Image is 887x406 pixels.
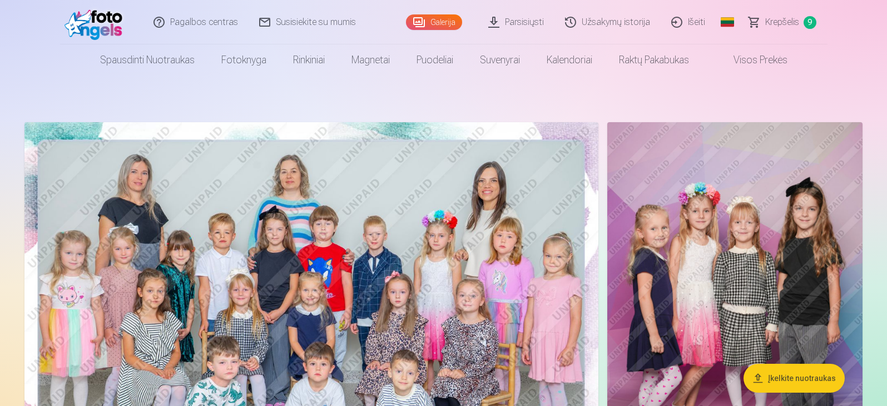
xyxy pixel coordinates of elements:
a: Suvenyrai [467,44,533,76]
a: Rinkiniai [280,44,338,76]
img: /fa2 [65,4,128,40]
span: 9 [804,16,816,29]
a: Kalendoriai [533,44,606,76]
a: Fotoknyga [208,44,280,76]
a: Magnetai [338,44,403,76]
a: Galerija [406,14,462,30]
button: Įkelkite nuotraukas [744,364,845,393]
a: Raktų pakabukas [606,44,702,76]
a: Spausdinti nuotraukas [87,44,208,76]
a: Visos prekės [702,44,801,76]
span: Krepšelis [765,16,799,29]
a: Puodeliai [403,44,467,76]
